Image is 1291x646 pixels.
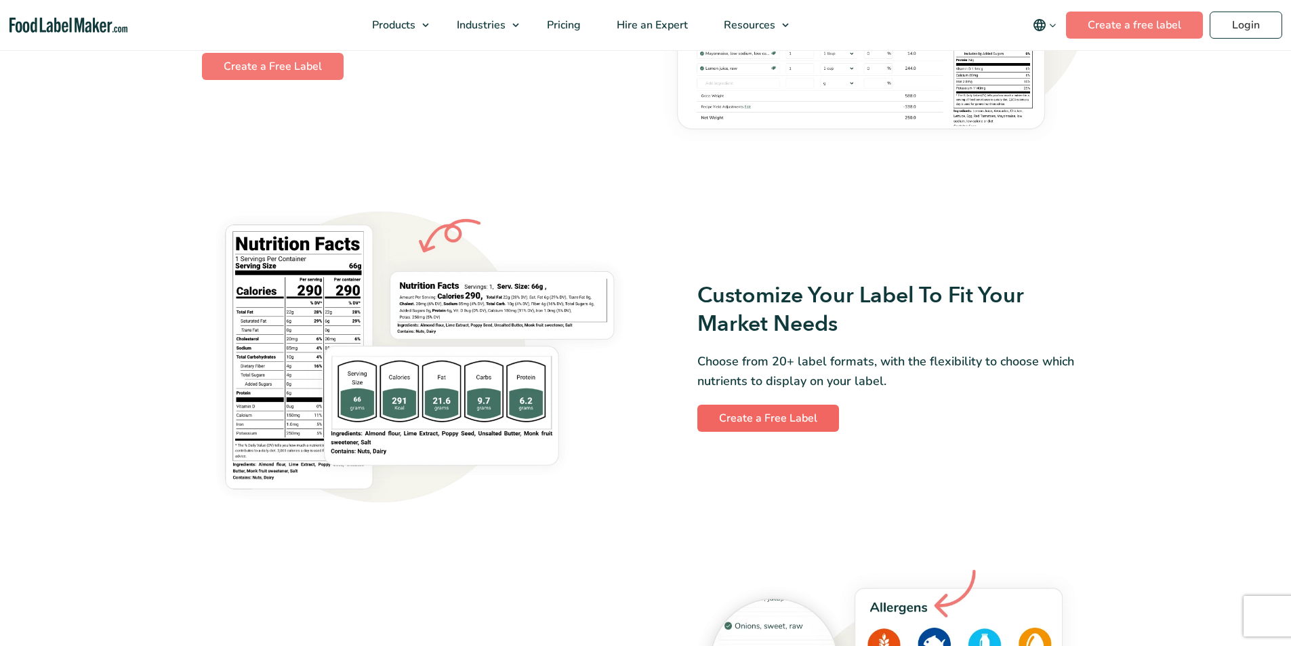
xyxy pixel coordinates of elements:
[613,18,689,33] span: Hire an Expert
[697,282,1090,338] h3: Customize Your Label To Fit Your Market Needs
[368,18,417,33] span: Products
[202,53,344,80] a: Create a Free Label
[1066,12,1203,39] a: Create a free label
[453,18,507,33] span: Industries
[543,18,582,33] span: Pricing
[1210,12,1282,39] a: Login
[720,18,777,33] span: Resources
[697,352,1090,391] p: Choose from 20+ label formats, with the flexibility to choose which nutrients to display on your ...
[697,405,839,432] a: Create a Free Label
